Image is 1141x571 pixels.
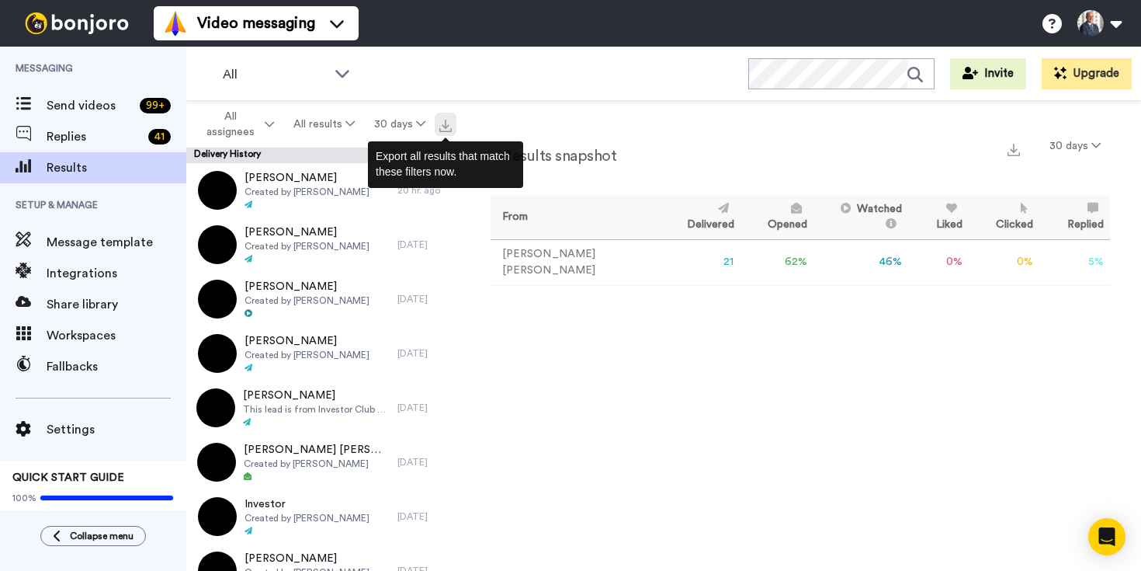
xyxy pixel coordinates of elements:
div: Export all results that match these filters now. [368,141,523,188]
span: Message template [47,233,186,252]
th: Liked [908,196,969,239]
th: Opened [740,196,814,239]
span: Created by [PERSON_NAME] [244,186,369,198]
td: 46 % [813,239,908,285]
span: Integrations [47,264,186,283]
td: 5 % [1039,239,1110,285]
th: Delivered [659,196,740,239]
img: 2ed688e2-ff6b-4985-90b8-6cb92588b4aa-thumb.jpg [198,225,237,264]
div: [DATE] [397,456,452,468]
img: 3aad7d21-f7e3-432e-acb7-87786d10ebaa-thumb.jpg [198,497,237,536]
span: Fallbacks [47,357,186,376]
div: 41 [148,129,171,144]
span: Collapse menu [70,530,134,542]
button: 30 days [1040,132,1110,160]
div: [DATE] [397,238,452,251]
div: [DATE] [397,347,452,360]
img: e190ef11-efc5-4bc4-abb5-20b9e5766332-thumb.jpg [198,334,237,373]
span: All [223,65,327,84]
span: Video messaging [197,12,315,34]
span: Created by [PERSON_NAME] [244,458,390,470]
span: Created by [PERSON_NAME] [244,294,369,307]
span: [PERSON_NAME] [244,225,369,240]
a: InvestorCreated by [PERSON_NAME][DATE] [186,489,460,544]
span: 100% [12,492,36,504]
img: 899a99f1-2941-4ba4-bacd-07611dd16117-thumb.jpg [196,388,235,427]
img: bj-logo-header-white.svg [19,12,135,34]
span: This lead is from Investor Club ~20 minute 1-on-1 Meeting [243,403,390,416]
th: Clicked [969,196,1040,239]
span: Settings [47,420,186,439]
a: [PERSON_NAME]Created by [PERSON_NAME]20 hr. ago [186,163,460,218]
a: [PERSON_NAME]Created by [PERSON_NAME][DATE] [186,218,460,272]
th: From [491,196,659,239]
td: 0 % [969,239,1040,285]
span: Created by [PERSON_NAME] [244,240,369,252]
button: All results [284,110,365,138]
a: [PERSON_NAME]Created by [PERSON_NAME][DATE] [186,272,460,326]
img: export.svg [1007,144,1020,156]
button: All assignees [189,103,284,146]
span: Workspaces [47,326,186,345]
a: [PERSON_NAME]Created by [PERSON_NAME][DATE] [186,326,460,381]
a: [PERSON_NAME] [PERSON_NAME]Created by [PERSON_NAME][DATE] [186,435,460,489]
div: [DATE] [397,510,452,523]
span: Results [47,158,186,177]
button: Upgrade [1042,58,1132,89]
img: 8bf52ab5-d858-4a1a-87c1-bca66f834abd-thumb.jpg [197,443,236,482]
img: vm-color.svg [163,11,188,36]
div: [DATE] [397,402,452,414]
td: [PERSON_NAME] [PERSON_NAME] [491,239,659,285]
button: 30 days [364,110,435,138]
div: [DATE] [397,293,452,305]
img: 038750fd-7ea4-466b-b59e-9bc713039add-thumb.jpg [198,171,237,210]
th: Watched [813,196,908,239]
span: [PERSON_NAME] [PERSON_NAME] [244,442,390,458]
span: Share library [47,295,186,314]
span: [PERSON_NAME] [244,333,369,349]
td: 62 % [740,239,814,285]
span: [PERSON_NAME] [244,279,369,294]
span: QUICK START GUIDE [12,472,124,483]
td: 21 [659,239,740,285]
h2: Results snapshot [491,148,616,165]
span: Created by [PERSON_NAME] [244,512,369,524]
button: Collapse menu [40,526,146,546]
span: Replies [47,127,142,146]
th: Replied [1039,196,1110,239]
span: [PERSON_NAME] [244,551,369,566]
a: [PERSON_NAME]This lead is from Investor Club ~20 minute 1-on-1 Meeting[DATE] [186,381,460,435]
span: All assignees [199,109,262,140]
button: Export all results that match these filters now. [435,113,456,136]
div: Delivery History [186,148,460,163]
img: export.svg [439,120,452,132]
div: Open Intercom Messenger [1088,518,1125,555]
span: Investor [244,496,369,512]
button: Invite [950,58,1026,89]
button: Export a summary of each team member’s results that match this filter now. [1003,138,1025,160]
td: 0 % [908,239,969,285]
div: 99 + [140,98,171,113]
img: e680a428-7981-46f9-afe0-3a9e334fed1f-thumb.jpg [198,280,237,319]
span: Created by [PERSON_NAME] [244,349,369,361]
span: Send videos [47,96,134,115]
span: [PERSON_NAME] [243,388,390,403]
span: [PERSON_NAME] [244,170,369,186]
